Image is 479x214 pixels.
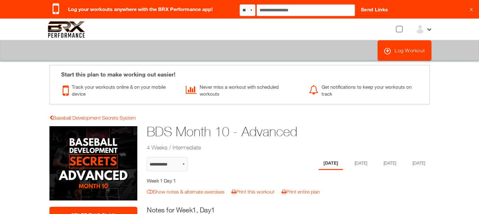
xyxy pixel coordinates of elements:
a: Send Links [358,3,391,15]
a: Print entire plan [282,189,320,194]
a: Print this workout [231,189,275,194]
li: Day 2 [350,157,372,170]
img: BDS Month 10 - Advanced [49,126,138,200]
div: Start this plan to make working out easier! [55,65,425,79]
img: 6f7da32581c89ca25d665dc3aae533e4f14fe3ef_original.svg [48,21,85,38]
h2: 4 Weeks / Intermediate [147,144,381,151]
div: Track your workouts online & on your mobile device [63,82,176,98]
img: ex-default-user.svg [415,25,425,34]
li: Day 1 [319,157,343,170]
span: 1 [192,206,196,214]
h1: BDS Month 10 - Advanced [147,122,381,141]
div: Get notifications to keep your workouts on track [309,82,423,98]
div: Never miss a workout with scheduled workouts [186,82,299,98]
a: Show notes & alternate exercises [147,189,225,194]
a: Baseball Development Secrets System [49,115,136,121]
span: 1 [211,206,215,214]
li: Day 4 [408,157,430,170]
a: X [470,6,473,13]
h5: Week 1 Day 1 [147,177,259,184]
li: Day 3 [379,157,401,170]
a: Log Workout [378,40,431,61]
